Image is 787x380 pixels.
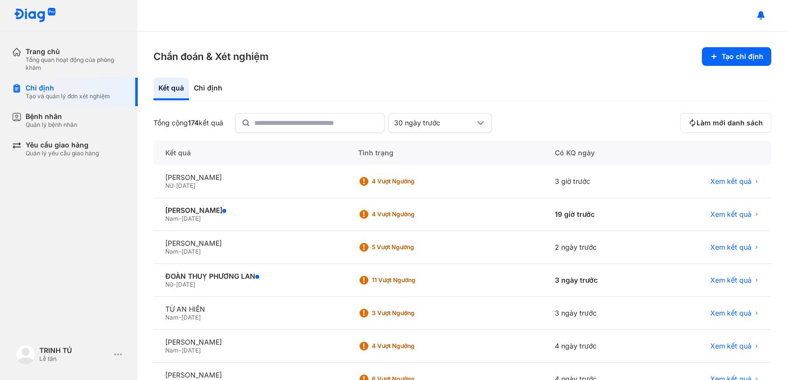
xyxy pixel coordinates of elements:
[710,342,752,351] span: Xem kết quả
[680,113,771,133] button: Làm mới danh sách
[182,347,201,354] span: [DATE]
[165,347,179,354] span: Nam
[372,210,451,218] div: 4 Vượt ngưỡng
[26,141,99,149] div: Yêu cầu giao hàng
[153,78,189,100] div: Kết quả
[165,239,334,248] div: [PERSON_NAME]
[165,248,179,255] span: Nam
[543,264,652,297] div: 3 ngày trước
[26,92,110,100] div: Tạo và quản lý đơn xét nghiệm
[710,177,752,186] span: Xem kết quả
[372,276,451,284] div: 11 Vượt ngưỡng
[16,345,35,364] img: logo
[14,8,56,23] img: logo
[176,182,195,189] span: [DATE]
[26,149,99,157] div: Quản lý yêu cầu giao hàng
[696,118,763,127] span: Làm mới danh sách
[543,198,652,231] div: 19 giờ trước
[710,276,752,285] span: Xem kết quả
[189,78,227,100] div: Chỉ định
[26,112,77,121] div: Bệnh nhân
[26,121,77,129] div: Quản lý bệnh nhân
[26,84,110,92] div: Chỉ định
[346,141,543,165] div: Tình trạng
[165,272,334,281] div: ĐOÀN THUỴ PHƯƠNG LAN
[372,243,451,251] div: 5 Vượt ngưỡng
[173,182,176,189] span: -
[710,210,752,219] span: Xem kết quả
[165,173,334,182] div: [PERSON_NAME]
[188,118,199,127] span: 174
[182,215,201,222] span: [DATE]
[153,118,223,127] div: Tổng cộng kết quả
[179,347,182,354] span: -
[165,206,334,215] div: [PERSON_NAME]
[179,215,182,222] span: -
[179,314,182,321] span: -
[173,281,176,288] span: -
[165,338,334,347] div: [PERSON_NAME]
[179,248,182,255] span: -
[702,47,771,66] button: Tạo chỉ định
[153,141,346,165] div: Kết quả
[39,355,110,363] div: Lễ tân
[165,215,179,222] span: Nam
[710,309,752,318] span: Xem kết quả
[372,177,451,185] div: 4 Vượt ngưỡng
[710,243,752,252] span: Xem kết quả
[394,118,475,127] div: 30 ngày trước
[165,305,334,314] div: TỪ AN HIỂN
[39,346,110,355] div: TRINH TÚ
[165,371,334,380] div: [PERSON_NAME]
[182,314,201,321] span: [DATE]
[182,248,201,255] span: [DATE]
[372,342,451,350] div: 4 Vượt ngưỡng
[543,231,652,264] div: 2 ngày trước
[26,47,126,56] div: Trang chủ
[543,141,652,165] div: Có KQ ngày
[165,182,173,189] span: Nữ
[165,281,173,288] span: Nữ
[543,165,652,198] div: 3 giờ trước
[372,309,451,317] div: 3 Vượt ngưỡng
[543,330,652,363] div: 4 ngày trước
[176,281,195,288] span: [DATE]
[26,56,126,72] div: Tổng quan hoạt động của phòng khám
[165,314,179,321] span: Nam
[543,297,652,330] div: 3 ngày trước
[153,50,269,63] h3: Chẩn đoán & Xét nghiệm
